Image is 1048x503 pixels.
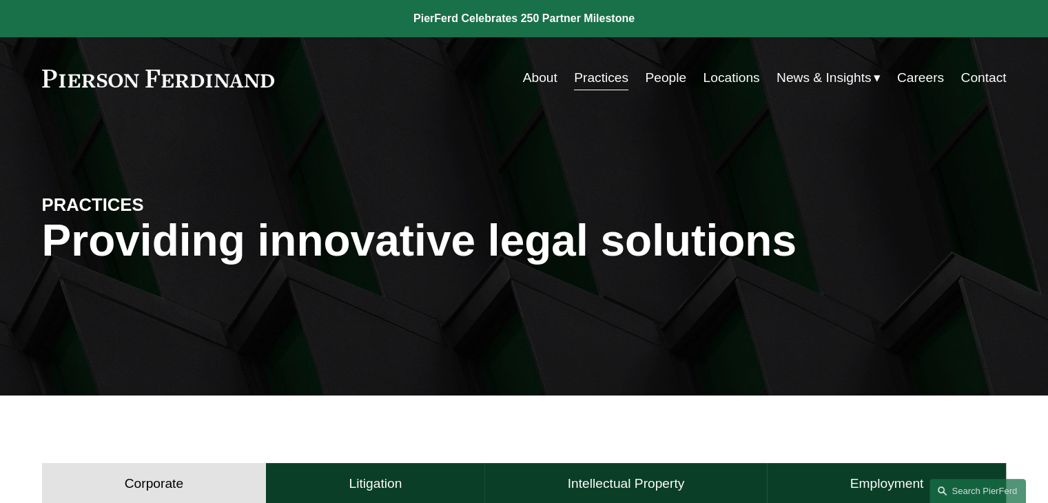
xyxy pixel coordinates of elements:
span: News & Insights [777,66,872,90]
a: Practices [574,65,628,91]
h4: Corporate [125,475,183,492]
a: Careers [897,65,944,91]
a: Locations [703,65,759,91]
a: folder dropdown [777,65,881,91]
a: People [645,65,686,91]
h4: PRACTICES [42,194,283,216]
a: Contact [960,65,1006,91]
a: Search this site [929,479,1026,503]
h1: Providing innovative legal solutions [42,216,1007,266]
a: About [523,65,557,91]
h4: Litigation [349,475,402,492]
h4: Employment [850,475,924,492]
h4: Intellectual Property [568,475,685,492]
